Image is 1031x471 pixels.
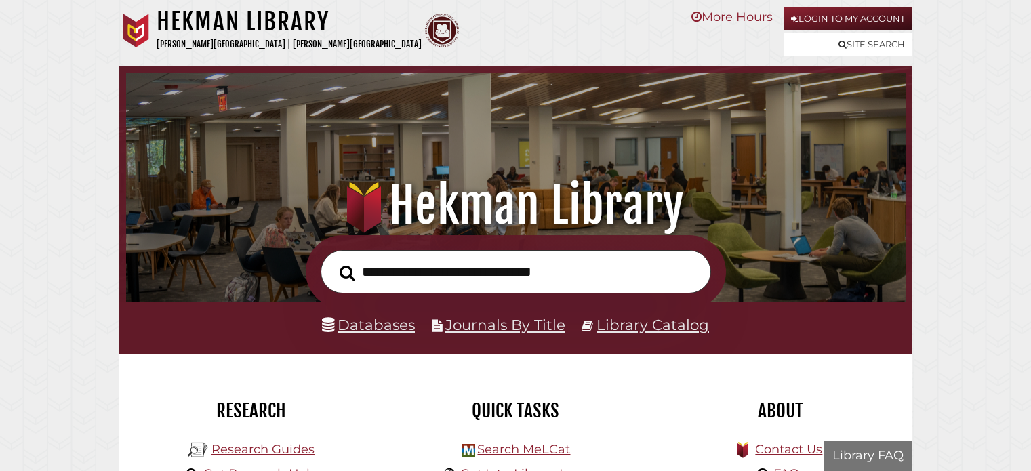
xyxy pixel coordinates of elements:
[157,7,422,37] h1: Hekman Library
[119,14,153,47] img: Calvin University
[691,9,773,24] a: More Hours
[658,399,902,422] h2: About
[340,264,355,281] i: Search
[445,316,565,333] a: Journals By Title
[322,316,415,333] a: Databases
[188,440,208,460] img: Hekman Library Logo
[755,442,822,457] a: Contact Us
[425,14,459,47] img: Calvin Theological Seminary
[462,444,475,457] img: Hekman Library Logo
[333,261,362,285] button: Search
[141,176,889,235] h1: Hekman Library
[784,7,912,30] a: Login to My Account
[211,442,315,457] a: Research Guides
[597,316,709,333] a: Library Catalog
[477,442,570,457] a: Search MeLCat
[394,399,638,422] h2: Quick Tasks
[129,399,373,422] h2: Research
[157,37,422,52] p: [PERSON_NAME][GEOGRAPHIC_DATA] | [PERSON_NAME][GEOGRAPHIC_DATA]
[784,33,912,56] a: Site Search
